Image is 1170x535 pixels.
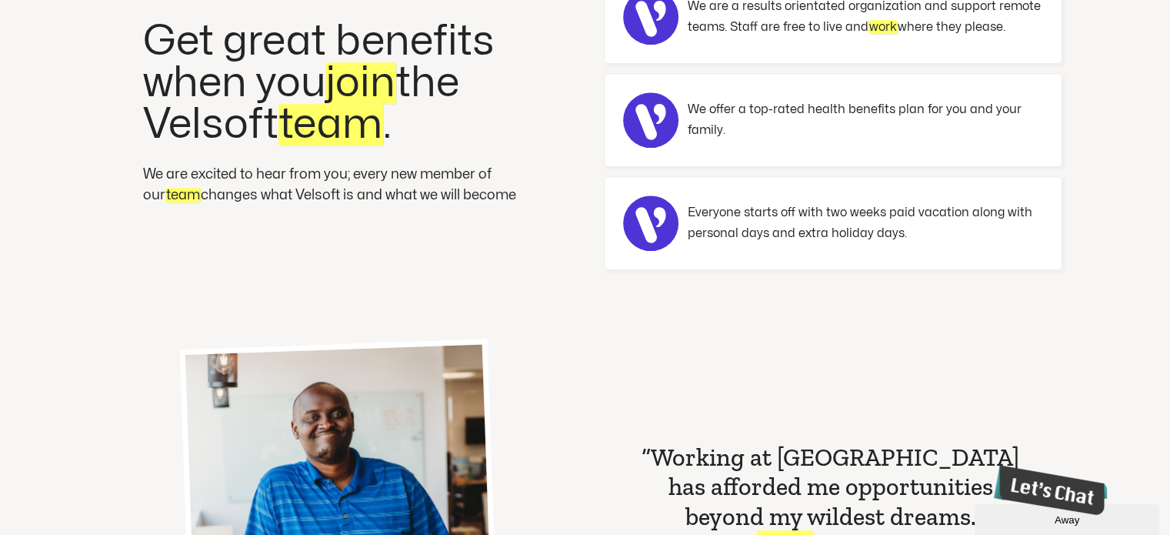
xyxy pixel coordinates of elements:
em: work [868,20,898,34]
em: join [325,62,396,104]
iframe: chat widget [988,459,1107,521]
em: team [278,104,383,145]
iframe: chat widget [975,501,1162,535]
p: We offer a top-rated health benefits plan for you and your family. [688,99,1043,141]
img: Chat attention grabber [6,6,125,56]
em: team [165,188,201,202]
p: We are excited to hear from you; every new member of our changes what Velsoft is and what we will... [143,164,532,206]
h2: Get great benefits when you the Velsoft . [143,21,532,145]
p: Everyone starts off with two weeks paid vacation along with personal days and extra holiday days. [688,202,1043,244]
